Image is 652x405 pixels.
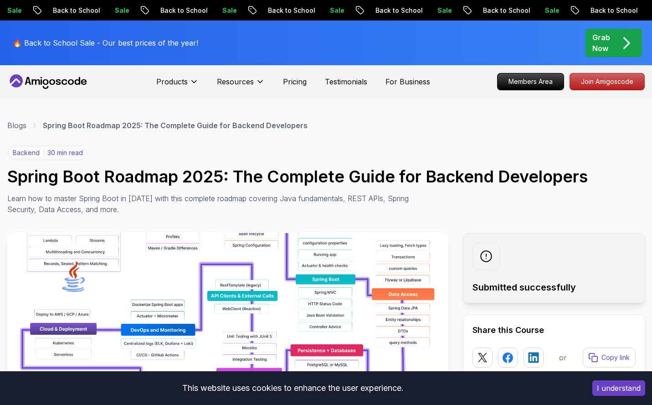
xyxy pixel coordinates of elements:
p: Back to School [475,6,537,15]
p: Products [156,76,188,87]
p: Back to School [260,6,322,15]
h2: Submitted successfully [472,281,636,294]
p: Sale [430,6,459,15]
a: Blogs [7,120,26,131]
a: Testimonials [325,76,367,87]
button: Products [156,76,199,94]
p: Sale [215,6,244,15]
p: Sale [537,6,566,15]
a: Join Amigoscode [570,73,645,90]
button: Resources [217,76,265,94]
p: Back to School [153,6,215,15]
button: Copy link [583,348,636,368]
p: Grab Now [592,32,610,54]
p: Join Amigoscode [570,73,644,90]
p: 30 min read [47,148,83,157]
p: Learn how to master Spring Boot in [DATE] with this complete roadmap covering Java fundamentals, ... [7,193,416,215]
p: Sale [322,6,351,15]
p: or [559,352,567,363]
p: Resources [217,76,254,87]
p: Spring Boot Roadmap 2025: The Complete Guide for Backend Developers [43,120,308,131]
p: Back to School [583,6,645,15]
p: Sale [107,6,136,15]
div: This website uses cookies to enhance the user experience. [7,378,579,398]
h2: Share this Course [472,324,636,337]
p: 🔥 Back to School Sale - Our best prices of the year! [13,37,198,48]
button: Accept cookies [592,380,645,396]
a: Members Area [497,73,564,90]
p: Back to School [368,6,430,15]
a: For Business [385,76,430,87]
p: backend [9,147,44,159]
p: Copy link [601,353,630,362]
h1: Spring Boot Roadmap 2025: The Complete Guide for Backend Developers [7,167,645,186]
p: Back to School [45,6,107,15]
a: Pricing [283,76,307,87]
